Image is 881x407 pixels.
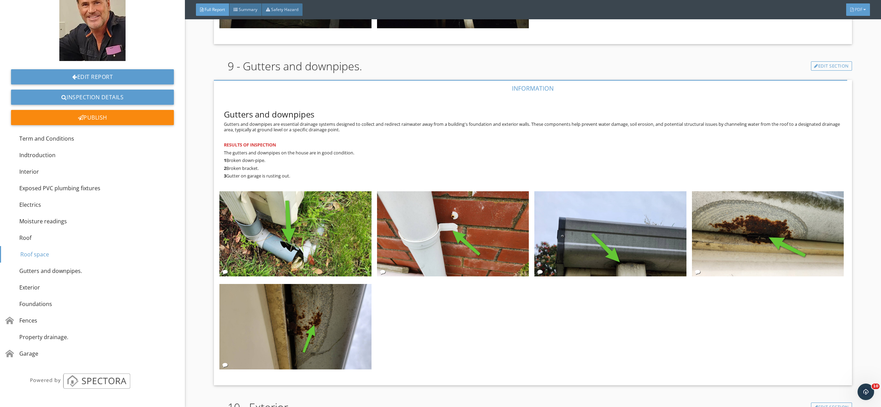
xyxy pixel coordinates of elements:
[224,157,226,163] strong: 1
[224,173,226,179] strong: 3
[224,157,847,163] p: Broken down-pipe.
[11,69,174,84] a: Edit Report
[224,165,226,171] strong: 2
[205,7,225,12] span: Full Report
[692,191,844,277] img: data
[6,300,52,308] div: Foundations
[214,58,362,74] span: 9 - Gutters and downpipes.
[224,142,276,148] strong: RESULTS OF INSPECTION
[219,191,371,277] img: data
[219,284,371,369] img: data
[6,316,37,325] div: Fences
[224,121,847,132] p: Gutters and downpipes are essential drainage systems designed to collect and redirect rainwater a...
[872,384,880,389] span: 10
[858,384,874,400] iframe: Intercom live chat
[224,109,314,120] span: Gutters and downpipes
[6,134,74,143] div: Term and Conditions
[11,90,174,105] a: Inspection Details
[855,7,862,12] span: PDF
[6,283,40,292] div: Exterior
[6,201,41,209] div: Electrics
[6,333,68,341] div: Property drainage.
[224,150,847,155] p: The gutters and downpipes on the house are in good condition.
[6,151,56,159] div: Indtroduction
[6,234,31,242] div: Roof
[6,349,38,358] div: Garage
[6,217,67,225] div: Moisture readings
[7,250,49,258] div: Roof space
[534,191,686,277] img: data
[11,110,174,125] div: Publish
[224,165,847,171] p: Broken bracket.
[28,373,132,389] img: powered_by_spectora_2.png
[6,267,82,275] div: Gutters and downpipes.
[271,7,298,12] span: Safety Hazard
[6,167,39,176] div: Interior
[239,7,257,12] span: Summary
[377,191,529,277] img: data
[811,61,852,71] a: Edit Section
[224,173,847,179] p: Gutter on garage is rusting out.
[6,184,100,192] div: Exposed PVC plumbing fixtures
